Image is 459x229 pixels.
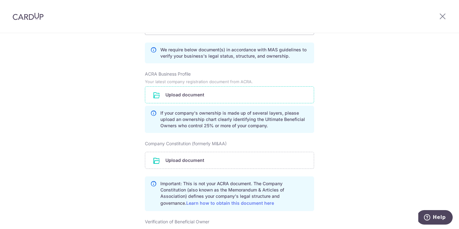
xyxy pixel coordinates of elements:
div: Upload document [145,86,314,103]
p: Important: This is not your ACRA document. The Company Constitution (also known as the Memorandum... [160,180,309,207]
p: If your company's ownership is made up of several layers, please upload an ownership chart clearl... [160,110,309,129]
label: Verification of Beneficial Owner [145,219,209,225]
p: We require below document(s) in accordance with MAS guidelines to verify your business's legal st... [160,47,309,59]
iframe: Opens a widget where you can find more information [418,210,453,226]
label: Company Constitution (formerly M&AA) [145,140,227,147]
label: ACRA Business Profile [145,71,191,77]
small: Your latest company registration document from ACRA. [145,79,253,84]
a: Learn how to obtain this document here [186,200,274,206]
img: CardUp [13,13,44,20]
div: Upload document [145,152,314,169]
